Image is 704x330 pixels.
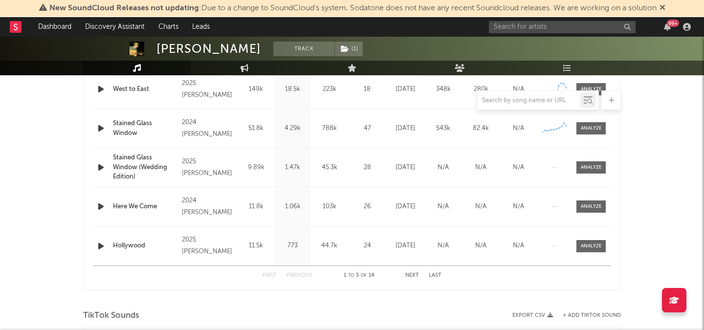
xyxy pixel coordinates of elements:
div: 24 [350,241,384,251]
button: Last [429,273,441,278]
div: 28 [350,163,384,173]
div: 280k [464,85,497,94]
button: + Add TikTok Sound [553,313,621,318]
button: 99+ [664,23,671,31]
div: [DATE] [389,85,422,94]
div: [DATE] [389,163,422,173]
input: Search by song name or URL [477,97,580,105]
div: 1 5 14 [332,270,386,282]
div: 2025 [PERSON_NAME] [182,234,235,258]
div: [DATE] [389,241,422,251]
button: + Add TikTok Sound [563,313,621,318]
div: 348k [427,85,460,94]
span: TikTok Sounds [83,310,139,322]
div: 51.8k [240,124,272,133]
div: 11.5k [240,241,272,251]
input: Search for artists [489,21,636,33]
a: Hollywood [113,241,177,251]
div: 18 [350,85,384,94]
div: 9.89k [240,163,272,173]
div: 103k [313,202,345,212]
div: 26 [350,202,384,212]
div: 82.4k [464,124,497,133]
div: N/A [464,241,497,251]
div: N/A [502,124,535,133]
div: N/A [427,202,460,212]
a: Here We Come [113,202,177,212]
button: First [263,273,277,278]
a: Dashboard [31,17,78,37]
div: 2025 [PERSON_NAME] [182,156,235,179]
span: of [361,273,367,278]
div: N/A [502,163,535,173]
div: N/A [464,202,497,212]
span: Dismiss [660,4,665,12]
div: N/A [502,85,535,94]
div: [PERSON_NAME] [156,42,261,56]
div: [DATE] [389,124,422,133]
button: (1) [335,42,363,56]
div: 543k [427,124,460,133]
span: : Due to a change to SoundCloud's system, Sodatone does not have any recent Soundcloud releases. ... [49,4,657,12]
button: Track [273,42,334,56]
button: Previous [286,273,312,278]
a: Leads [185,17,217,37]
div: 149k [240,85,272,94]
div: N/A [464,163,497,173]
div: 1.06k [277,202,308,212]
div: 47 [350,124,384,133]
button: Export CSV [512,312,553,318]
div: N/A [427,163,460,173]
div: 773 [277,241,308,251]
div: 18.5k [277,85,308,94]
div: 2025 [PERSON_NAME] [182,78,235,101]
div: 2024 [PERSON_NAME] [182,195,235,219]
div: 1.47k [277,163,308,173]
div: 44.7k [313,241,345,251]
div: 4.29k [277,124,308,133]
div: 223k [313,85,345,94]
a: Charts [152,17,185,37]
a: West to East [113,85,177,94]
span: New SoundCloud Releases not updating [49,4,199,12]
span: to [348,273,354,278]
div: 45.3k [313,163,345,173]
div: N/A [502,202,535,212]
a: Stained Glass Window (Wedding Edition) [113,153,177,182]
button: Next [405,273,419,278]
a: Discovery Assistant [78,17,152,37]
div: N/A [427,241,460,251]
div: 788k [313,124,345,133]
div: N/A [502,241,535,251]
span: ( 1 ) [334,42,363,56]
div: 11.8k [240,202,272,212]
div: 99 + [667,20,679,27]
div: 2024 [PERSON_NAME] [182,117,235,140]
a: Stained Glass Window [113,119,177,138]
div: [DATE] [389,202,422,212]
